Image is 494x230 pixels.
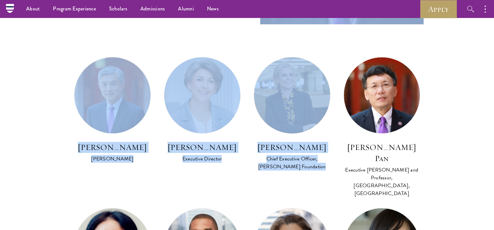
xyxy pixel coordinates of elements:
[164,155,241,163] div: Executive Director
[74,155,151,163] div: [PERSON_NAME]
[254,155,330,171] div: Chief Executive Officer, [PERSON_NAME] Foundation
[164,57,241,163] a: [PERSON_NAME] Executive Director
[74,142,151,153] h3: [PERSON_NAME]
[74,57,151,163] a: [PERSON_NAME] [PERSON_NAME]
[254,57,330,171] a: [PERSON_NAME] Chief Executive Officer, [PERSON_NAME] Foundation
[343,142,420,164] h3: [PERSON_NAME] Pan
[164,142,241,153] h3: [PERSON_NAME]
[343,57,420,198] a: [PERSON_NAME] Pan Executive [PERSON_NAME] and Professor, [GEOGRAPHIC_DATA], [GEOGRAPHIC_DATA]
[343,166,420,197] div: Executive [PERSON_NAME] and Professor, [GEOGRAPHIC_DATA], [GEOGRAPHIC_DATA]
[254,142,330,153] h3: [PERSON_NAME]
